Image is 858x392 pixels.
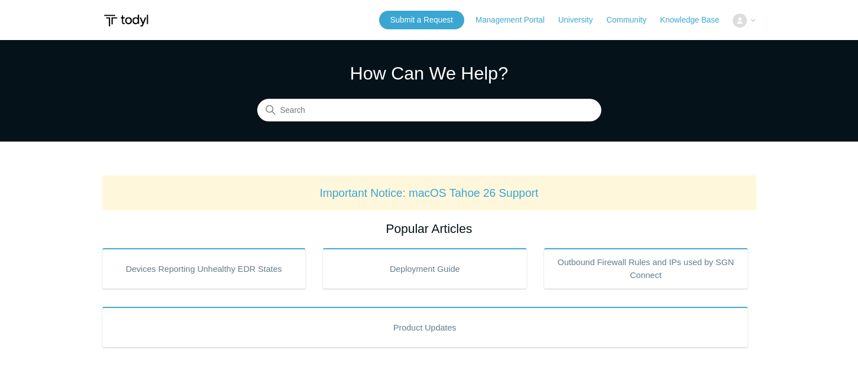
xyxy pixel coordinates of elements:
a: Devices Reporting Unhealthy EDR States [102,248,306,289]
a: Community [606,14,658,26]
img: Todyl Support Center Help Center home page [102,10,150,31]
a: Deployment Guide [323,248,527,289]
a: Management Portal [476,14,556,26]
h2: Popular Articles [102,219,756,238]
a: Outbound Firewall Rules and IPs used by SGN Connect [544,248,748,289]
a: Product Updates [102,307,748,347]
a: Important Notice: macOS Tahoe 26 Support [320,187,539,199]
a: University [558,14,604,26]
a: Submit a Request [379,11,464,29]
h1: How Can We Help? [257,60,601,87]
input: Search [257,99,601,122]
a: Knowledge Base [660,14,731,26]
